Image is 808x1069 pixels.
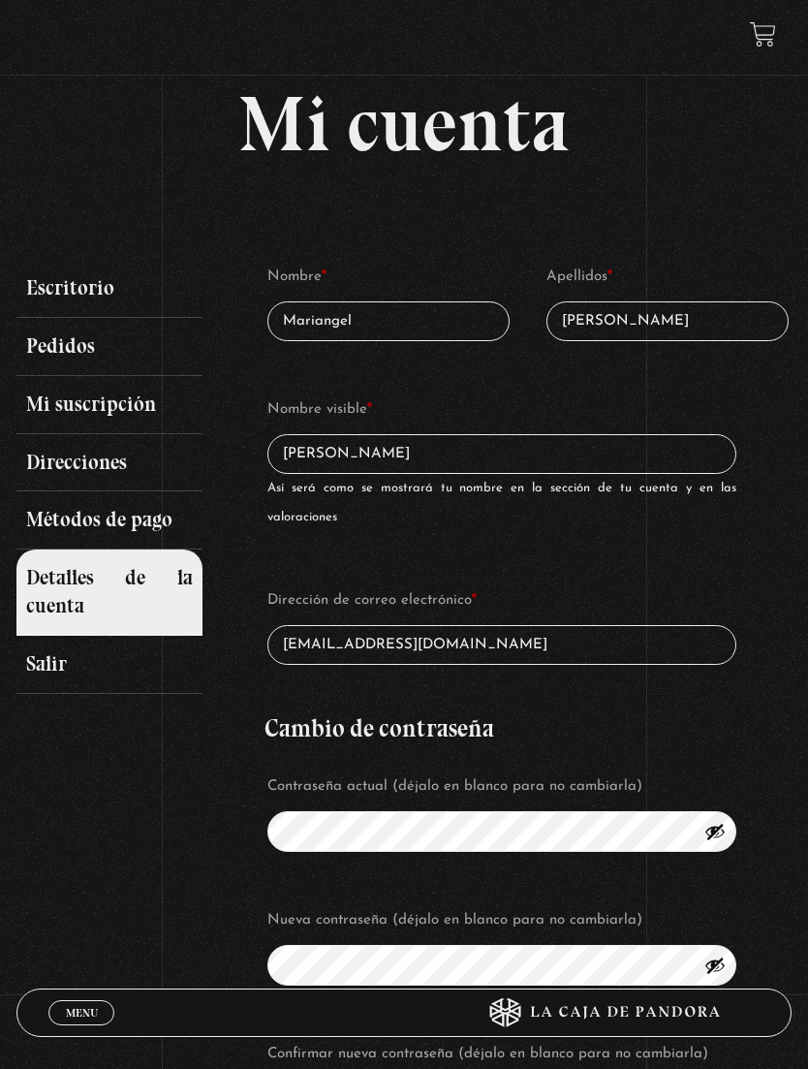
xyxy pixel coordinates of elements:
em: Así será como se mostrará tu nombre en la sección de tu cuenta y en las valoraciones [267,482,736,523]
a: Métodos de pago [16,491,202,550]
label: Nueva contraseña (déjalo en blanco para no cambiarla) [267,906,736,935]
a: Pedidos [16,318,202,376]
a: Direcciones [16,434,202,492]
label: Nombre [267,263,510,292]
legend: Cambio de contraseña [264,716,494,740]
span: Cerrar [59,1023,105,1037]
a: Detalles de la cuenta [16,550,202,636]
label: Apellidos [546,263,789,292]
label: Confirmar nueva contraseña (déjalo en blanco para no cambiarla) [267,1040,736,1069]
label: Dirección de correo electrónico [267,586,736,615]
a: Salir [16,636,202,694]
a: Escritorio [16,260,202,318]
label: Contraseña actual (déjalo en blanco para no cambiarla) [267,772,736,802]
a: View your shopping cart [750,21,776,47]
h1: Mi cuenta [16,85,792,163]
span: Menu [66,1007,98,1019]
button: Mostrar contraseña [704,821,726,842]
button: Mostrar contraseña [704,955,726,976]
label: Nombre visible [267,395,736,424]
a: Mi suscripción [16,376,202,434]
nav: Páginas de cuenta [16,260,249,693]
